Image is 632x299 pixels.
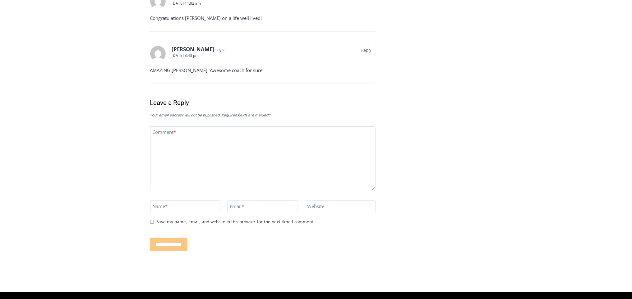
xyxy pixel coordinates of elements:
[172,46,215,53] b: [PERSON_NAME]
[307,203,325,211] label: Website
[152,203,168,211] label: Name
[150,66,376,74] p: AMAZING [PERSON_NAME]! Awesome coach for sure.
[150,201,221,212] input: Name
[357,46,376,55] a: Reply to John Naclerio
[154,219,315,225] label: Save my name, email, and website in this browser for the next time I comment.
[222,112,271,118] span: Required fields are marked
[172,1,201,6] a: [DATE] 11:02 am
[305,201,376,212] input: Website
[216,47,225,52] span: says:
[152,129,176,137] label: Comment
[228,201,298,212] input: Email
[150,112,221,118] span: Your email address will not be published.
[150,14,376,22] p: Congratulations [PERSON_NAME] on a life well lived!
[150,98,376,108] h3: Leave a Reply
[230,203,244,211] label: Email
[172,53,199,58] a: [DATE] 3:43 pm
